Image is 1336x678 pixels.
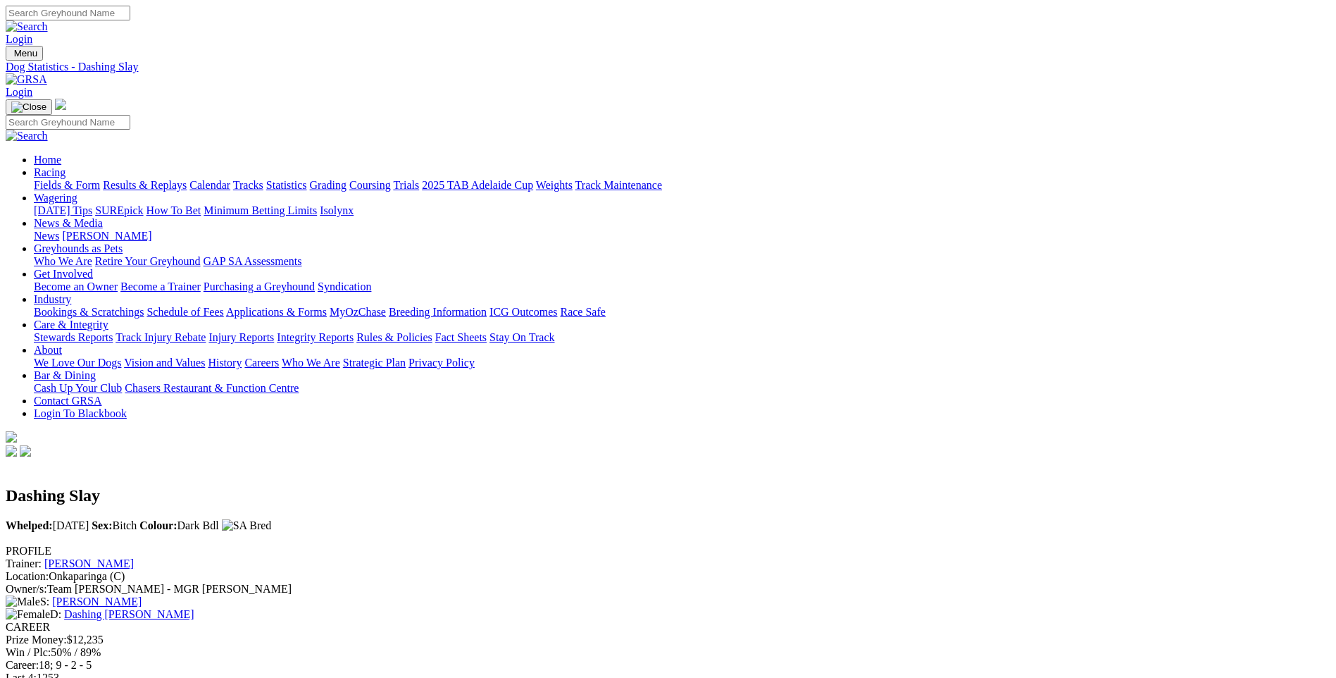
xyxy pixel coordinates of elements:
a: Integrity Reports [277,331,354,343]
button: Toggle navigation [6,99,52,115]
span: D: [6,608,61,620]
a: ICG Outcomes [489,306,557,318]
div: $12,235 [6,634,1330,646]
span: Owner/s: [6,583,47,595]
img: SA Bred [222,519,272,532]
a: [PERSON_NAME] [52,596,142,608]
img: twitter.svg [20,445,31,457]
a: About [34,344,62,356]
a: We Love Our Dogs [34,357,121,369]
a: Chasers Restaurant & Function Centre [125,382,299,394]
a: News [34,230,59,242]
a: Contact GRSA [34,395,101,407]
a: Become a Trainer [120,281,201,292]
span: Dark Bdl [139,519,218,531]
span: Win / Plc: [6,646,51,658]
div: 18; 9 - 2 - 5 [6,659,1330,672]
a: GAP SA Assessments [204,255,302,267]
input: Search [6,6,130,20]
span: Prize Money: [6,634,67,646]
a: Isolynx [320,204,354,216]
a: Bar & Dining [34,369,96,381]
a: Strategic Plan [343,357,406,369]
img: Male [6,596,40,608]
a: Results & Replays [103,179,187,191]
a: MyOzChase [330,306,386,318]
a: Privacy Policy [408,357,475,369]
span: S: [6,596,49,608]
div: Care & Integrity [34,331,1330,344]
a: Retire Your Greyhound [95,255,201,267]
a: Become an Owner [34,281,118,292]
a: SUREpick [95,204,143,216]
span: Bitch [92,519,137,531]
img: Search [6,20,48,33]
div: Wagering [34,204,1330,217]
a: Greyhounds as Pets [34,242,123,254]
img: GRSA [6,73,47,86]
a: Race Safe [560,306,605,318]
div: Team [PERSON_NAME] - MGR [PERSON_NAME] [6,583,1330,596]
img: facebook.svg [6,445,17,457]
a: 2025 TAB Adelaide Cup [422,179,533,191]
a: Breeding Information [389,306,487,318]
a: Tracks [233,179,263,191]
a: Get Involved [34,268,93,280]
img: logo-grsa-white.png [6,431,17,443]
a: News & Media [34,217,103,229]
b: Whelped: [6,519,53,531]
a: Careers [244,357,279,369]
b: Colour: [139,519,177,531]
span: Trainer: [6,557,42,569]
a: Who We Are [34,255,92,267]
img: Close [11,101,46,113]
div: Onkaparinga (C) [6,570,1330,583]
a: Applications & Forms [226,306,327,318]
a: Minimum Betting Limits [204,204,317,216]
a: Syndication [318,281,371,292]
a: Care & Integrity [34,319,108,331]
div: Greyhounds as Pets [34,255,1330,268]
a: Statistics [266,179,307,191]
a: [DATE] Tips [34,204,92,216]
input: Search [6,115,130,130]
a: Track Maintenance [575,179,662,191]
a: Trials [393,179,419,191]
a: Stay On Track [489,331,554,343]
a: Fields & Form [34,179,100,191]
a: [PERSON_NAME] [44,557,134,569]
a: Coursing [349,179,391,191]
a: Home [34,154,61,166]
span: Menu [14,48,37,58]
a: Login To Blackbook [34,407,127,419]
a: Fact Sheets [435,331,487,343]
a: Bookings & Scratchings [34,306,144,318]
div: Industry [34,306,1330,319]
img: Search [6,130,48,142]
a: How To Bet [146,204,201,216]
a: Grading [310,179,347,191]
span: Location: [6,570,49,582]
a: Vision and Values [124,357,205,369]
div: CAREER [6,621,1330,634]
div: 50% / 89% [6,646,1330,659]
a: Dog Statistics - Dashing Slay [6,61,1330,73]
a: Purchasing a Greyhound [204,281,315,292]
b: Sex: [92,519,112,531]
span: Career: [6,659,39,671]
a: Login [6,33,32,45]
a: Weights [536,179,573,191]
a: Industry [34,293,71,305]
div: About [34,357,1330,369]
h2: Dashing Slay [6,486,1330,505]
a: [PERSON_NAME] [62,230,151,242]
a: Stewards Reports [34,331,113,343]
a: Dashing [PERSON_NAME] [64,608,194,620]
img: Female [6,608,50,621]
a: Rules & Policies [356,331,432,343]
a: History [208,357,242,369]
div: Get Involved [34,281,1330,293]
a: Who We Are [282,357,340,369]
a: Login [6,86,32,98]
